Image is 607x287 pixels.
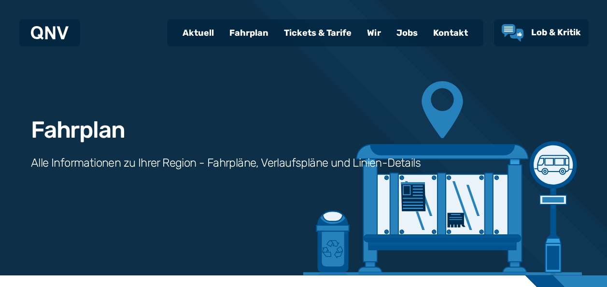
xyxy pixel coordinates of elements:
img: QNV Logo [31,26,69,40]
h1: Fahrplan [31,118,125,142]
a: Fahrplan [222,20,276,45]
a: QNV Logo [31,23,69,43]
a: Lob & Kritik [502,24,581,42]
a: Aktuell [175,20,222,45]
span: Lob & Kritik [531,27,581,38]
a: Jobs [389,20,425,45]
a: Wir [359,20,389,45]
a: Tickets & Tarife [276,20,359,45]
a: Kontakt [425,20,476,45]
h3: Alle Informationen zu Ihrer Region - Fahrpläne, Verlaufspläne und Linien-Details [31,155,421,171]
